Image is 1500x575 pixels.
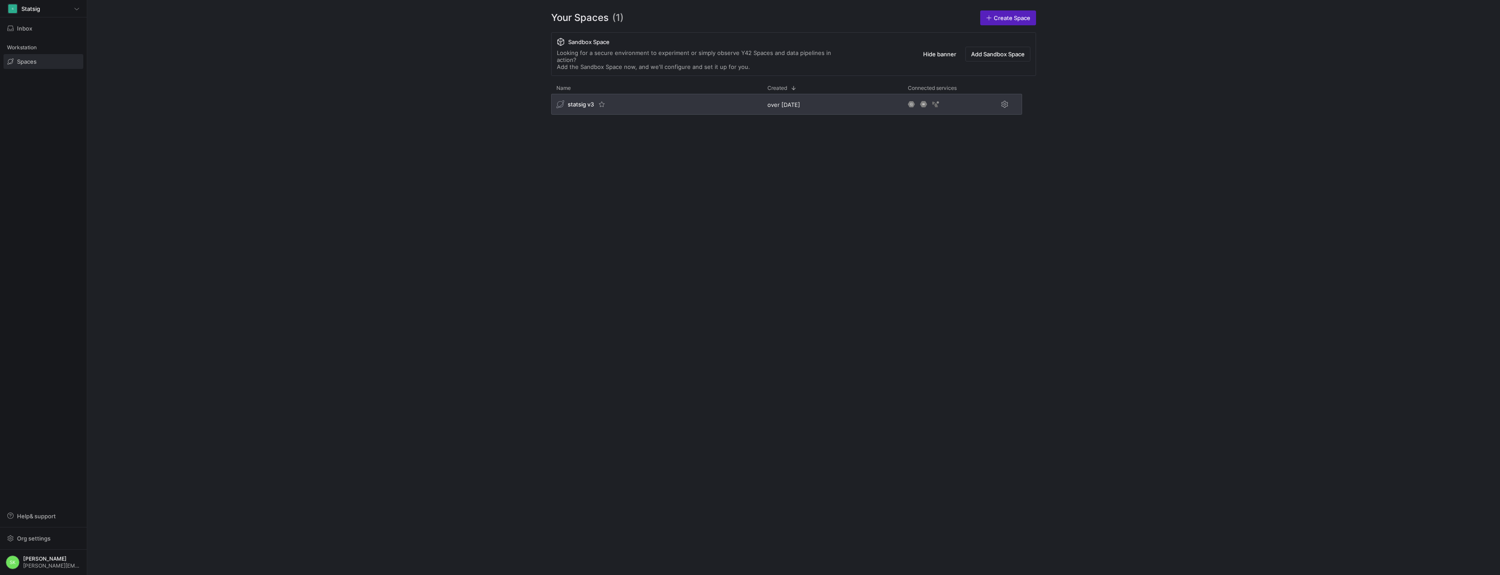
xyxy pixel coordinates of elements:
div: Looking for a secure environment to experiment or simply observe Y42 Spaces and data pipelines in... [557,49,849,70]
div: Press SPACE to select this row. [551,94,1022,118]
a: Org settings [3,536,83,543]
span: over [DATE] [767,101,800,108]
button: Inbox [3,21,83,36]
span: Create Space [994,14,1030,21]
a: Create Space [980,10,1036,25]
div: Workstation [3,41,83,54]
div: S [8,4,17,13]
span: Name [556,85,571,91]
span: [PERSON_NAME][EMAIL_ADDRESS][DOMAIN_NAME] [23,563,81,569]
button: Add Sandbox Space [965,47,1030,62]
span: Your Spaces [551,10,609,25]
button: Hide banner [917,47,962,62]
span: [PERSON_NAME] [23,556,81,562]
span: Help & support [17,513,56,520]
a: Spaces [3,54,83,69]
span: Spaces [17,58,37,65]
span: Connected services [908,85,957,91]
div: SK [6,555,20,569]
span: Org settings [17,535,51,542]
span: Statsig [21,5,40,12]
span: Add Sandbox Space [971,51,1025,58]
span: (1) [612,10,624,25]
button: Help& support [3,509,83,524]
span: Hide banner [923,51,956,58]
span: Created [767,85,787,91]
span: Inbox [17,25,32,32]
span: statsig v3 [568,101,594,108]
span: Sandbox Space [568,38,610,45]
button: SK[PERSON_NAME][PERSON_NAME][EMAIL_ADDRESS][DOMAIN_NAME] [3,553,83,572]
button: Org settings [3,531,83,546]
